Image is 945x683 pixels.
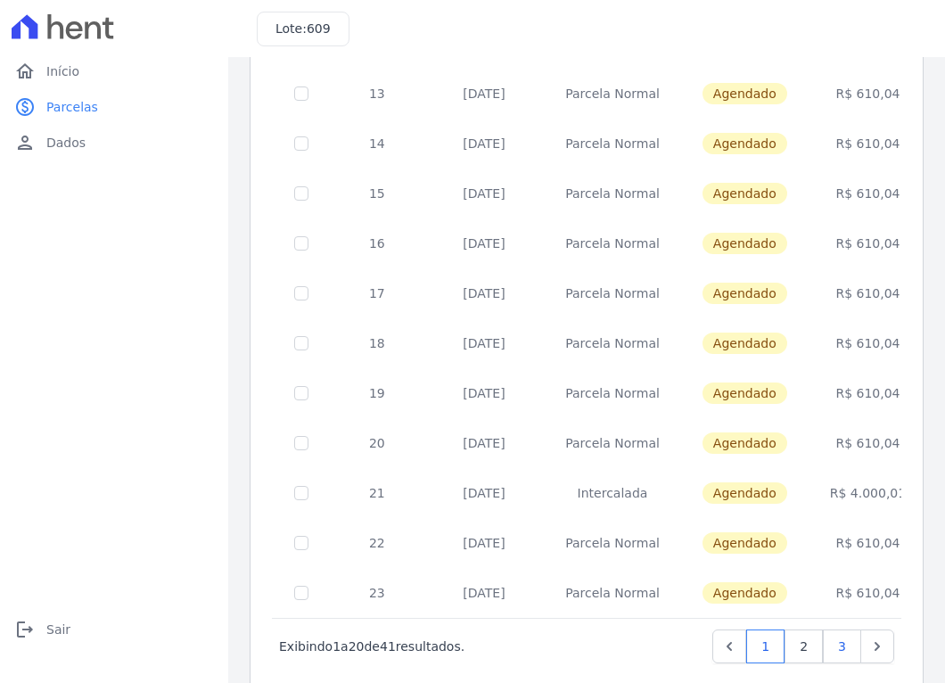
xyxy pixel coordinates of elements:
td: 14 [330,119,424,169]
span: Agendado [703,482,787,504]
td: [DATE] [424,119,544,169]
td: R$ 610,04 [809,69,927,119]
span: Agendado [703,83,787,104]
td: 22 [330,518,424,568]
td: R$ 610,04 [809,268,927,318]
td: Parcela Normal [544,368,681,418]
span: 1 [333,639,341,654]
span: 609 [307,21,331,36]
td: 13 [330,69,424,119]
td: R$ 610,04 [809,568,927,618]
td: 21 [330,468,424,518]
td: 20 [330,418,424,468]
td: R$ 610,04 [809,518,927,568]
span: Agendado [703,283,787,304]
td: [DATE] [424,318,544,368]
a: paidParcelas [7,89,221,125]
td: 18 [330,318,424,368]
span: 41 [380,639,396,654]
p: Exibindo a de resultados. [279,638,464,655]
td: 23 [330,568,424,618]
span: Agendado [703,532,787,554]
td: Parcela Normal [544,418,681,468]
td: [DATE] [424,218,544,268]
td: Parcela Normal [544,268,681,318]
a: 3 [823,630,861,663]
span: Agendado [703,582,787,604]
td: Parcela Normal [544,568,681,618]
i: logout [14,619,36,640]
td: [DATE] [424,368,544,418]
td: 17 [330,268,424,318]
span: Sair [46,621,70,638]
td: [DATE] [424,169,544,218]
a: logoutSair [7,612,221,647]
td: Intercalada [544,468,681,518]
td: R$ 610,04 [809,169,927,218]
span: 20 [349,639,365,654]
td: Parcela Normal [544,218,681,268]
td: 15 [330,169,424,218]
td: R$ 4.000,01 [809,468,927,518]
td: [DATE] [424,518,544,568]
td: R$ 610,04 [809,218,927,268]
a: Next [860,630,894,663]
span: Agendado [703,183,787,204]
span: Parcelas [46,98,98,116]
td: [DATE] [424,69,544,119]
td: [DATE] [424,468,544,518]
td: Parcela Normal [544,518,681,568]
td: [DATE] [424,268,544,318]
a: Previous [712,630,746,663]
td: Parcela Normal [544,119,681,169]
span: Agendado [703,432,787,454]
td: [DATE] [424,418,544,468]
td: 16 [330,218,424,268]
a: homeInício [7,53,221,89]
span: Dados [46,134,86,152]
td: Parcela Normal [544,318,681,368]
span: Agendado [703,133,787,154]
td: Parcela Normal [544,169,681,218]
a: personDados [7,125,221,160]
td: R$ 610,04 [809,368,927,418]
td: [DATE] [424,568,544,618]
span: Agendado [703,233,787,254]
h3: Lote: [275,20,331,38]
td: R$ 610,04 [809,119,927,169]
span: Agendado [703,333,787,354]
td: 19 [330,368,424,418]
span: Agendado [703,383,787,404]
i: person [14,132,36,153]
td: R$ 610,04 [809,318,927,368]
span: Início [46,62,79,80]
i: paid [14,96,36,118]
td: R$ 610,04 [809,418,927,468]
i: home [14,61,36,82]
a: 1 [746,630,785,663]
a: 2 [785,630,823,663]
td: Parcela Normal [544,69,681,119]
